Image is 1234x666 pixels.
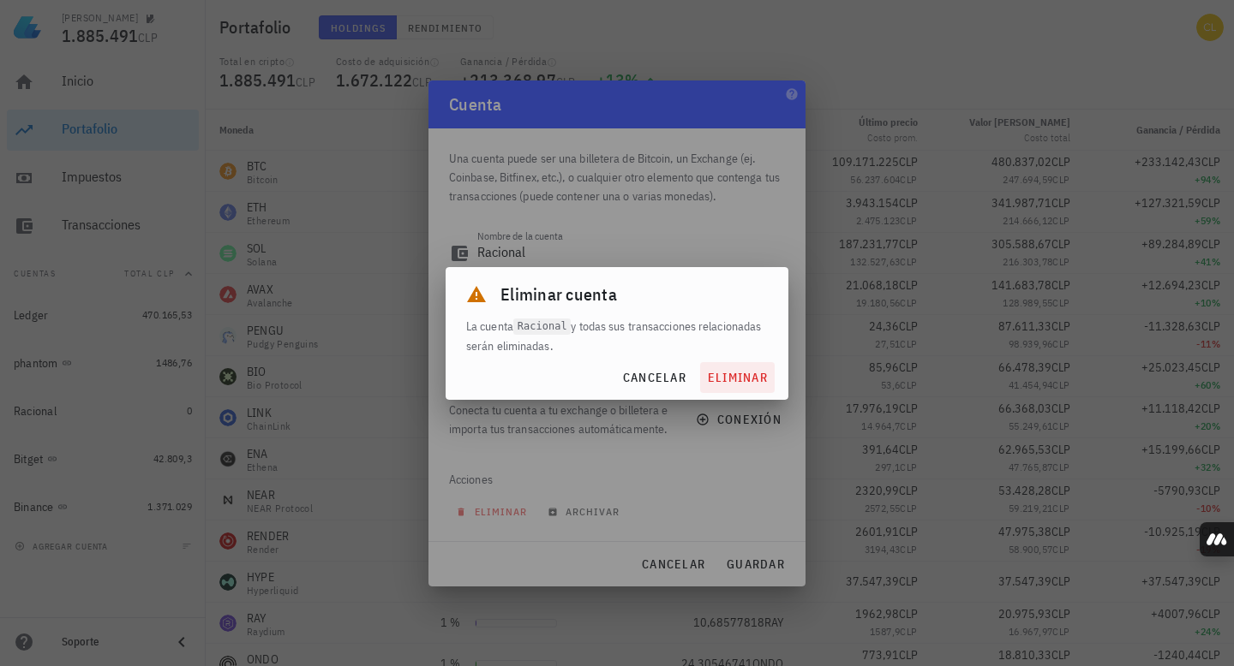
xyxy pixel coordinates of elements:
[615,362,693,393] button: cancelar
[513,318,572,335] code: Racional
[466,308,761,364] span: La cuenta y todas sus transacciones relacionadas serán eliminadas.
[500,281,617,308] span: Eliminar cuenta
[700,362,775,393] button: eliminar
[707,370,768,385] span: eliminar
[622,370,686,385] span: cancelar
